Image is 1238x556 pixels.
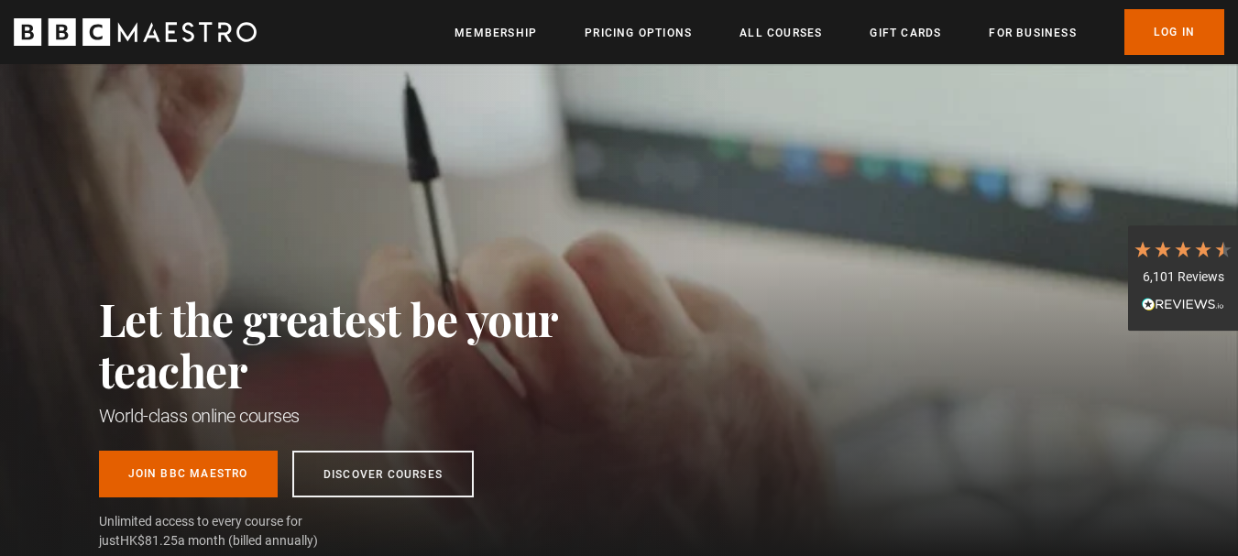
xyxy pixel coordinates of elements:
[292,451,474,497] a: Discover Courses
[14,18,257,46] svg: BBC Maestro
[99,451,278,497] a: Join BBC Maestro
[455,9,1224,55] nav: Primary
[585,24,692,42] a: Pricing Options
[1133,268,1233,287] div: 6,101 Reviews
[1124,9,1224,55] a: Log In
[989,24,1076,42] a: For business
[1133,239,1233,259] div: 4.7 Stars
[1142,298,1224,311] img: REVIEWS.io
[1128,225,1238,332] div: 6,101 ReviewsRead All Reviews
[99,403,640,429] h1: World-class online courses
[455,24,537,42] a: Membership
[99,293,640,396] h2: Let the greatest be your teacher
[870,24,941,42] a: Gift Cards
[740,24,822,42] a: All Courses
[1133,295,1233,317] div: Read All Reviews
